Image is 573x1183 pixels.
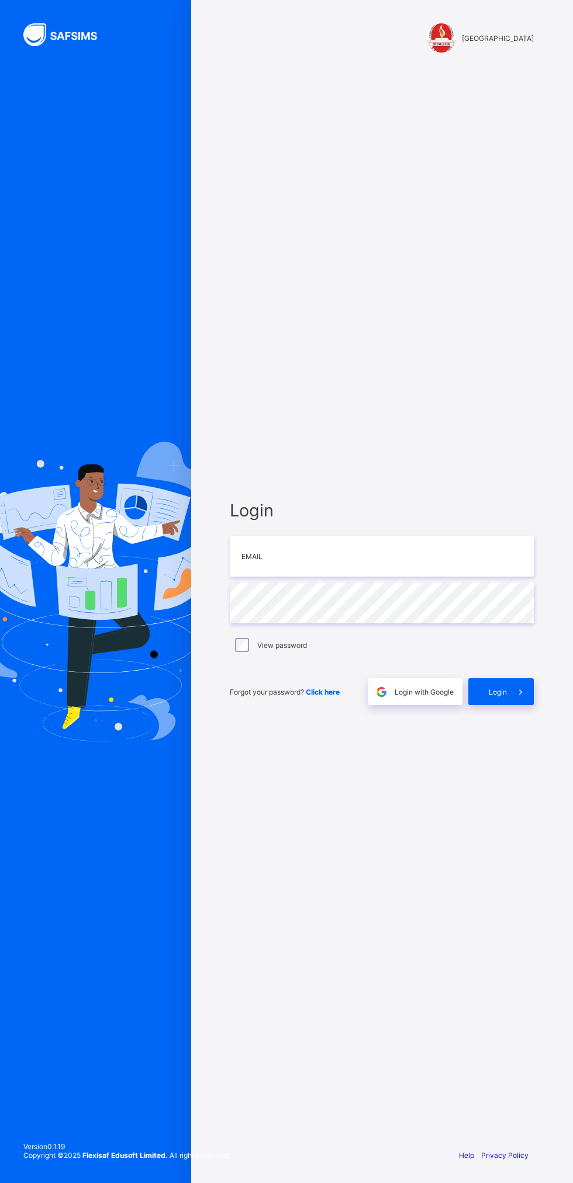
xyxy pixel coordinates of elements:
[489,688,507,696] span: Login
[230,688,340,696] span: Forgot your password?
[395,688,454,696] span: Login with Google
[306,688,340,696] a: Click here
[257,641,307,650] label: View password
[23,1142,230,1151] span: Version 0.1.19
[230,500,534,521] span: Login
[462,34,534,43] span: [GEOGRAPHIC_DATA]
[82,1151,168,1160] strong: Flexisaf Edusoft Limited.
[23,23,111,46] img: SAFSIMS Logo
[375,685,388,699] img: google.396cfc9801f0270233282035f929180a.svg
[23,1151,230,1160] span: Copyright © 2025 All rights reserved.
[481,1151,529,1160] a: Privacy Policy
[459,1151,474,1160] a: Help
